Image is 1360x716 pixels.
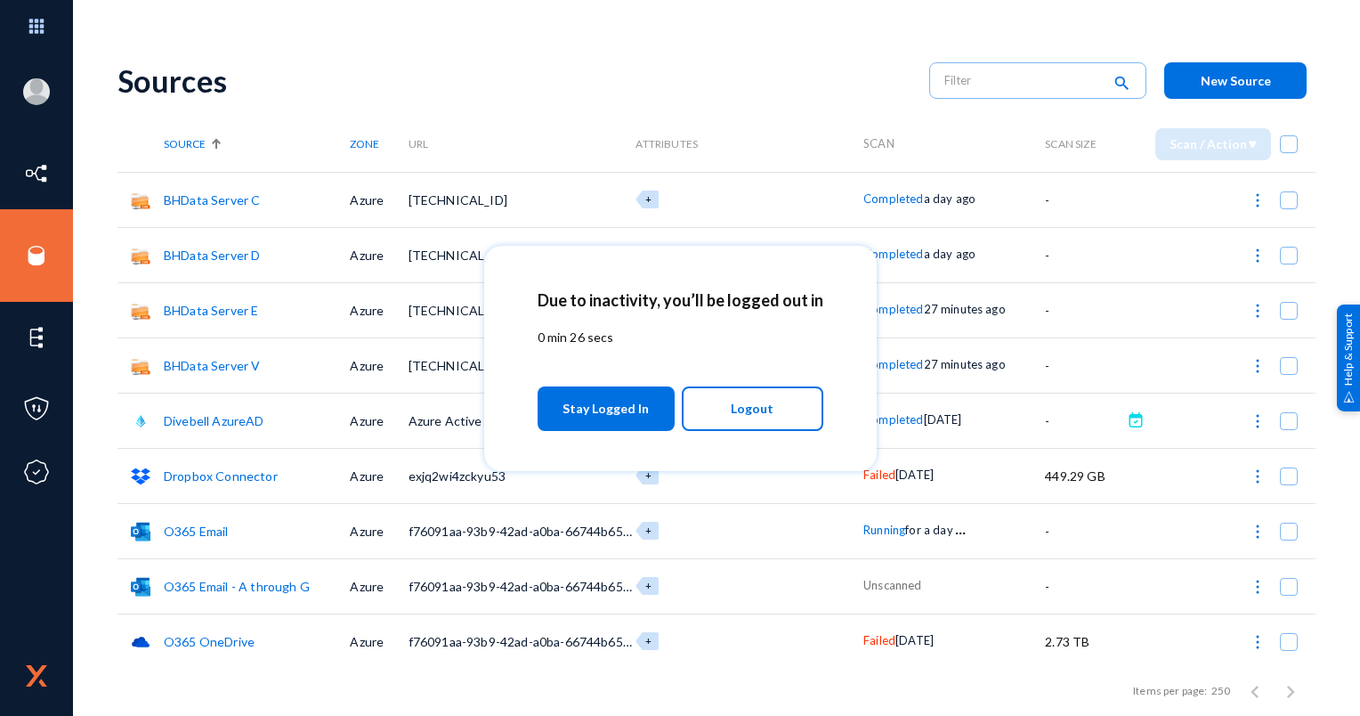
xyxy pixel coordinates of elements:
[538,386,676,431] button: Stay Logged In
[563,393,649,425] span: Stay Logged In
[731,394,773,424] span: Logout
[682,386,823,431] button: Logout
[538,328,823,346] p: 0 min 26 secs
[538,290,823,310] h2: Due to inactivity, you’ll be logged out in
